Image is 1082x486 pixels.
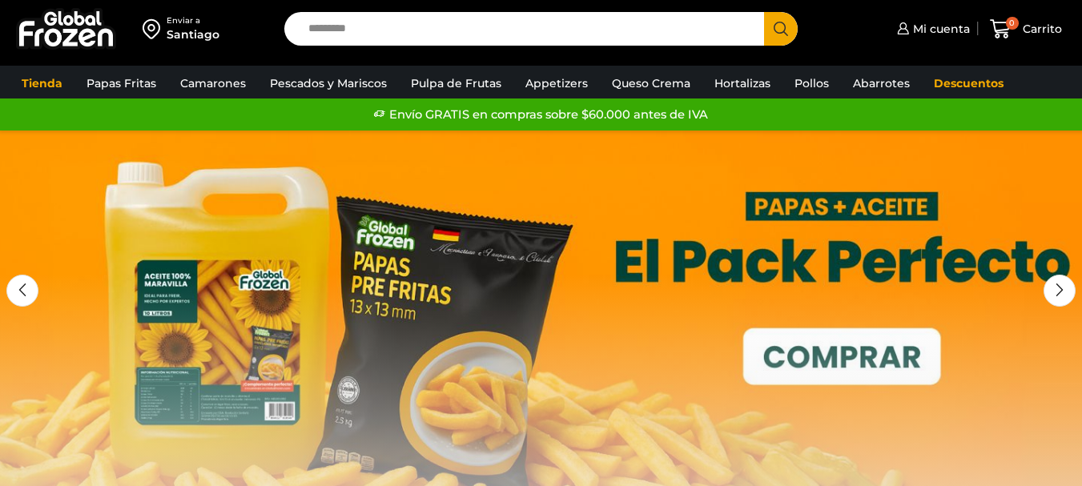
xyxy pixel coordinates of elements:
a: Papas Fritas [78,68,164,98]
button: Search button [764,12,798,46]
a: Descuentos [926,68,1012,98]
a: Pescados y Mariscos [262,68,395,98]
a: Queso Crema [604,68,698,98]
div: Santiago [167,26,219,42]
img: address-field-icon.svg [143,15,167,42]
a: Tienda [14,68,70,98]
a: Camarones [172,68,254,98]
a: Hortalizas [706,68,778,98]
span: Carrito [1019,21,1062,37]
a: 0 Carrito [986,10,1066,48]
span: 0 [1006,17,1019,30]
a: Abarrotes [845,68,918,98]
a: Mi cuenta [893,13,970,45]
div: Enviar a [167,15,219,26]
span: Mi cuenta [909,21,970,37]
a: Pulpa de Frutas [403,68,509,98]
a: Appetizers [517,68,596,98]
a: Pollos [786,68,837,98]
